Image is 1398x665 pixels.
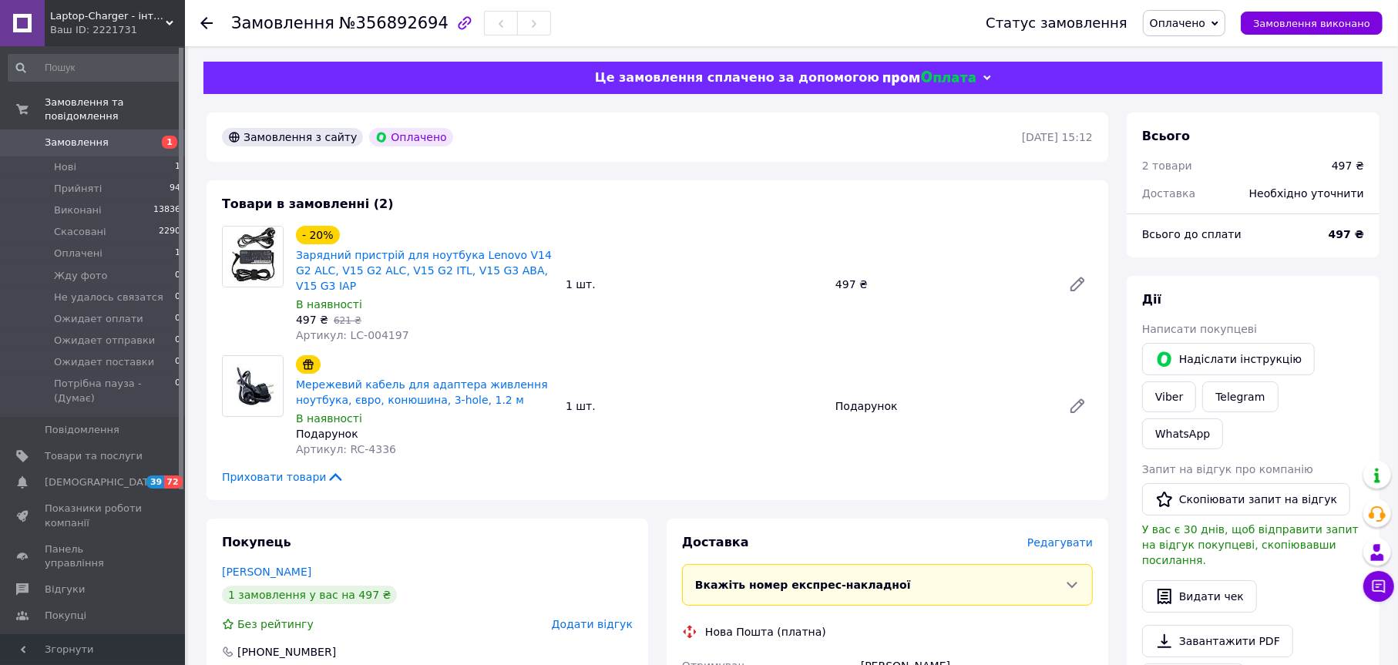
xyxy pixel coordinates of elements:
[334,315,361,326] span: 621 ₴
[296,378,548,406] a: Мережевий кабель для адаптера живлення ноутбука, євро, конюшина, 3-hole, 1.2 м
[1022,131,1093,143] time: [DATE] 15:12
[829,274,1056,295] div: 497 ₴
[222,196,394,211] span: Товари в замовленні (2)
[54,225,106,239] span: Скасовані
[1142,343,1315,375] button: Надіслати інструкцію
[1363,571,1394,602] button: Чат з покупцем
[1142,292,1161,307] span: Дії
[45,423,119,437] span: Повідомлення
[595,70,879,85] span: Це замовлення сплачено за допомогою
[701,624,830,640] div: Нова Пошта (платна)
[883,71,976,86] img: evopay logo
[695,579,911,591] span: Вкажіть номер експрес-накладної
[50,23,185,37] div: Ваш ID: 2221731
[1142,580,1257,613] button: Видати чек
[54,203,102,217] span: Виконані
[54,312,143,326] span: Ожидает оплати
[222,128,363,146] div: Замовлення з сайту
[54,291,163,304] span: Не удалось связатся
[153,203,180,217] span: 13836
[146,475,164,489] span: 39
[1142,483,1350,516] button: Скопіювати запит на відгук
[296,443,396,455] span: Артикул: RC-4336
[296,226,340,244] div: - 20%
[164,475,182,489] span: 72
[296,426,553,442] div: Подарунок
[54,377,175,405] span: Потрібна пауза - (Думає)
[200,15,213,31] div: Повернутися назад
[560,274,829,295] div: 1 шт.
[45,475,159,489] span: [DEMOGRAPHIC_DATA]
[1062,391,1093,422] a: Редагувати
[1142,323,1257,335] span: Написати покупцеві
[175,312,180,326] span: 0
[175,355,180,369] span: 0
[54,269,107,283] span: Жду фото
[231,14,334,32] span: Замовлення
[682,535,749,549] span: Доставка
[1142,523,1359,566] span: У вас є 30 днів, щоб відправити запит на відгук покупцеві, скопіювавши посилання.
[175,269,180,283] span: 0
[1062,269,1093,300] a: Редагувати
[54,160,76,174] span: Нові
[54,355,154,369] span: Ожидает поставки
[1329,228,1364,240] b: 497 ₴
[1240,176,1373,210] div: Необхідно уточнити
[1253,18,1370,29] span: Замовлення виконано
[1142,625,1293,657] a: Завантажити PDF
[1142,381,1196,412] a: Viber
[175,291,180,304] span: 0
[552,618,633,630] span: Додати відгук
[222,535,291,549] span: Покупець
[296,298,362,311] span: В наявності
[236,644,338,660] div: [PHONE_NUMBER]
[45,583,85,596] span: Відгуки
[296,314,328,326] span: 497 ₴
[159,225,180,239] span: 2290
[45,136,109,149] span: Замовлення
[45,542,143,570] span: Панель управління
[175,160,180,174] span: 1
[1202,381,1278,412] a: Telegram
[1332,158,1364,173] div: 497 ₴
[45,502,143,529] span: Показники роботи компанії
[1150,17,1205,29] span: Оплачено
[829,395,1056,417] div: Подарунок
[54,334,155,348] span: Ожидает отправки
[296,412,362,425] span: В наявності
[54,182,102,196] span: Прийняті
[237,618,314,630] span: Без рейтингу
[1027,536,1093,549] span: Редагувати
[223,227,283,287] img: Зарядний пристрій для ноутбука Lenovo V14 G2 ALC, V15 G2 ALC, V15 G2 ITL, V15 G3 ABA, V15 G3 IAP
[162,136,177,149] span: 1
[1241,12,1383,35] button: Замовлення виконано
[296,249,552,292] a: Зарядний пристрій для ноутбука Lenovo V14 G2 ALC, V15 G2 ALC, V15 G2 ITL, V15 G3 ABA, V15 G3 IAP
[54,247,102,260] span: Оплачені
[8,54,182,82] input: Пошук
[369,128,452,146] div: Оплачено
[175,247,180,260] span: 1
[1142,187,1195,200] span: Доставка
[986,15,1127,31] div: Статус замовлення
[222,566,311,578] a: [PERSON_NAME]
[1142,418,1223,449] a: WhatsApp
[175,377,180,405] span: 0
[170,182,180,196] span: 94
[45,449,143,463] span: Товари та послуги
[1142,463,1313,475] span: Запит на відгук про компанію
[339,14,449,32] span: №356892694
[222,586,397,604] div: 1 замовлення у вас на 497 ₴
[175,334,180,348] span: 0
[223,364,283,409] img: Мережевий кабель для адаптера живлення ноутбука, євро, конюшина, 3-hole, 1.2 м
[560,395,829,417] div: 1 шт.
[296,329,409,341] span: Артикул: LC-004197
[50,9,166,23] span: Laptop-Charger - інтернет магазин комплектуючих до ноутбуків
[1142,129,1190,143] span: Всього
[1142,228,1242,240] span: Всього до сплати
[222,469,344,485] span: Приховати товари
[45,96,185,123] span: Замовлення та повідомлення
[1142,160,1192,172] span: 2 товари
[45,609,86,623] span: Покупці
